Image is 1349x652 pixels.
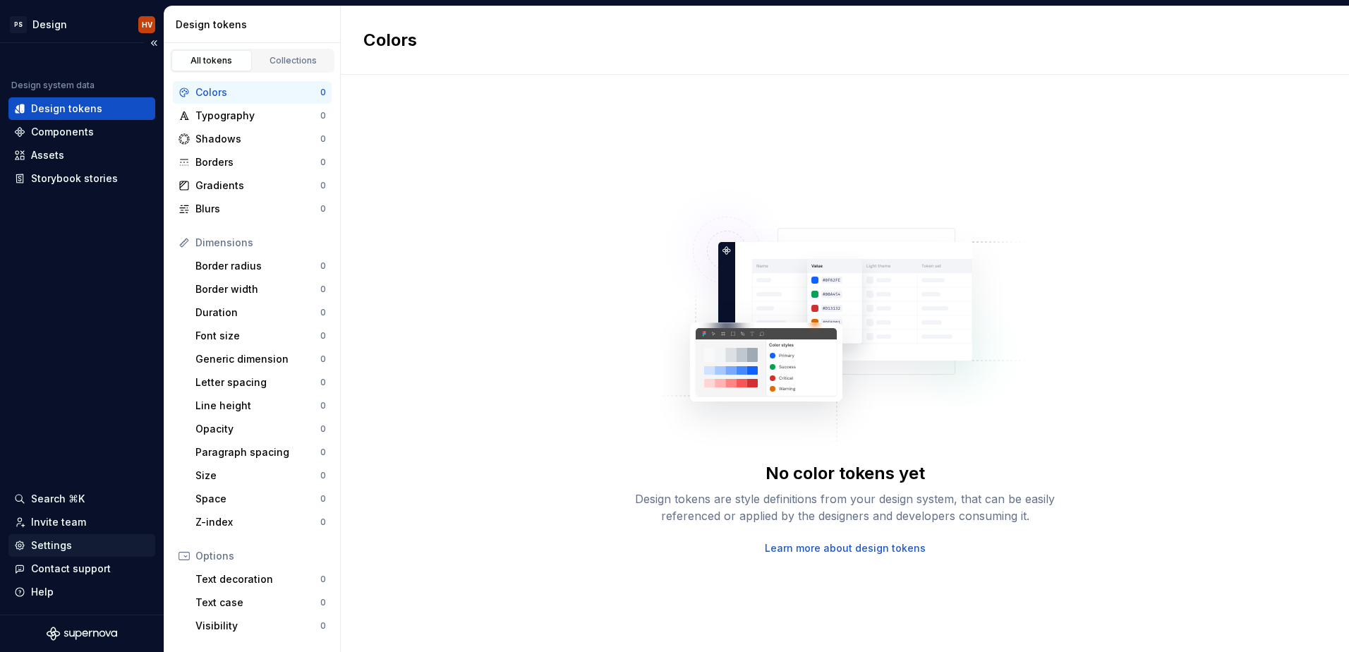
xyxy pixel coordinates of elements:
[766,462,925,485] div: No color tokens yet
[320,574,326,585] div: 0
[32,18,67,32] div: Design
[320,87,326,98] div: 0
[8,557,155,580] button: Contact support
[144,33,164,53] button: Collapse sidebar
[195,306,320,320] div: Duration
[190,255,332,277] a: Border radius0
[363,29,417,52] h2: Colors
[31,515,86,529] div: Invite team
[195,109,320,123] div: Typography
[195,352,320,366] div: Generic dimension
[195,572,320,586] div: Text decoration
[176,55,247,66] div: All tokens
[31,585,54,599] div: Help
[320,597,326,608] div: 0
[320,330,326,342] div: 0
[190,591,332,614] a: Text case0
[190,488,332,510] a: Space0
[173,128,332,150] a: Shadows0
[190,348,332,370] a: Generic dimension0
[173,174,332,197] a: Gradients0
[8,144,155,167] a: Assets
[8,511,155,533] a: Invite team
[190,418,332,440] a: Opacity0
[320,493,326,505] div: 0
[190,394,332,417] a: Line height0
[31,538,72,553] div: Settings
[8,581,155,603] button: Help
[195,596,320,610] div: Text case
[142,19,152,30] div: HV
[173,81,332,104] a: Colors0
[8,488,155,510] button: Search ⌘K
[320,157,326,168] div: 0
[320,517,326,528] div: 0
[47,627,117,641] svg: Supernova Logo
[8,97,155,120] a: Design tokens
[195,85,320,99] div: Colors
[320,284,326,295] div: 0
[320,447,326,458] div: 0
[320,377,326,388] div: 0
[619,490,1071,524] div: Design tokens are style definitions from your design system, that can be easily referenced or app...
[320,180,326,191] div: 0
[195,282,320,296] div: Border width
[320,307,326,318] div: 0
[195,236,326,250] div: Dimensions
[195,155,320,169] div: Borders
[195,549,326,563] div: Options
[195,469,320,483] div: Size
[190,511,332,533] a: Z-index0
[195,492,320,506] div: Space
[173,198,332,220] a: Blurs0
[31,148,64,162] div: Assets
[320,203,326,215] div: 0
[31,125,94,139] div: Components
[320,133,326,145] div: 0
[195,399,320,413] div: Line height
[195,329,320,343] div: Font size
[320,423,326,435] div: 0
[195,179,320,193] div: Gradients
[3,9,161,40] button: PSDesignHV
[31,102,102,116] div: Design tokens
[31,171,118,186] div: Storybook stories
[195,445,320,459] div: Paragraph spacing
[320,470,326,481] div: 0
[765,541,926,555] a: Learn more about design tokens
[190,325,332,347] a: Font size0
[11,80,95,91] div: Design system data
[31,492,85,506] div: Search ⌘K
[195,515,320,529] div: Z-index
[195,619,320,633] div: Visibility
[190,464,332,487] a: Size0
[190,615,332,637] a: Visibility0
[190,278,332,301] a: Border width0
[190,568,332,591] a: Text decoration0
[195,132,320,146] div: Shadows
[320,354,326,365] div: 0
[8,121,155,143] a: Components
[8,167,155,190] a: Storybook stories
[173,151,332,174] a: Borders0
[31,562,111,576] div: Contact support
[190,441,332,464] a: Paragraph spacing0
[8,534,155,557] a: Settings
[320,620,326,632] div: 0
[195,202,320,216] div: Blurs
[176,18,334,32] div: Design tokens
[195,375,320,390] div: Letter spacing
[173,104,332,127] a: Typography0
[195,422,320,436] div: Opacity
[320,400,326,411] div: 0
[190,301,332,324] a: Duration0
[190,371,332,394] a: Letter spacing0
[320,110,326,121] div: 0
[195,259,320,273] div: Border radius
[10,16,27,33] div: PS
[258,55,329,66] div: Collections
[320,260,326,272] div: 0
